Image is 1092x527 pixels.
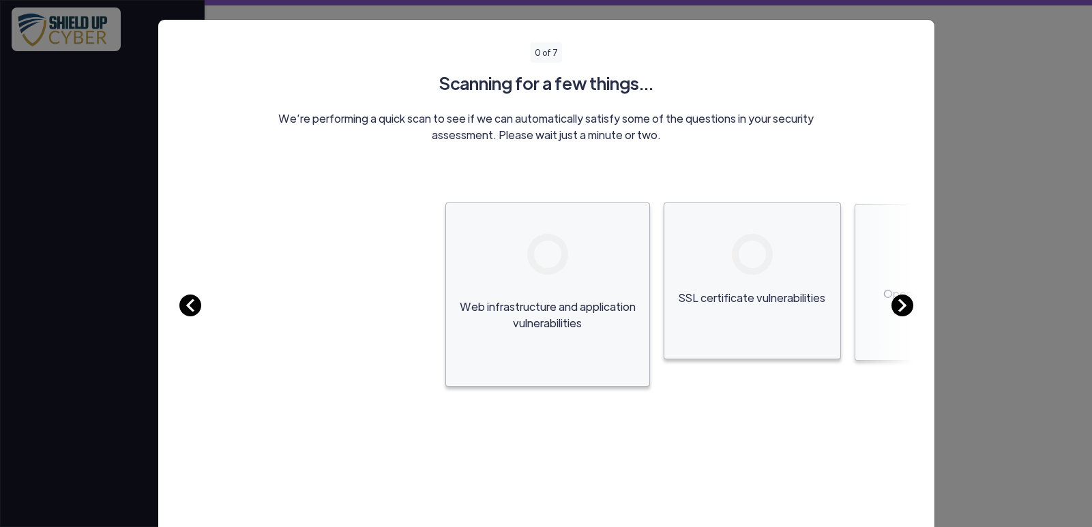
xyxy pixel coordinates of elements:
p: Web infrastructure and application vulnerabilities [457,299,638,331]
img: dropdown-arrow.svg [179,295,201,316]
p: Open network and web infrastructure ports [866,286,1020,318]
p: We’re performing a quick scan to see if we can automatically satisfy some of the questions in you... [271,110,821,143]
h3: Scanning for a few things... [179,70,913,96]
p: 0 of 7 [531,42,562,63]
p: SSL certificate vulnerabilities [675,290,829,306]
img: dropdown-arrow.svg [891,295,913,316]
